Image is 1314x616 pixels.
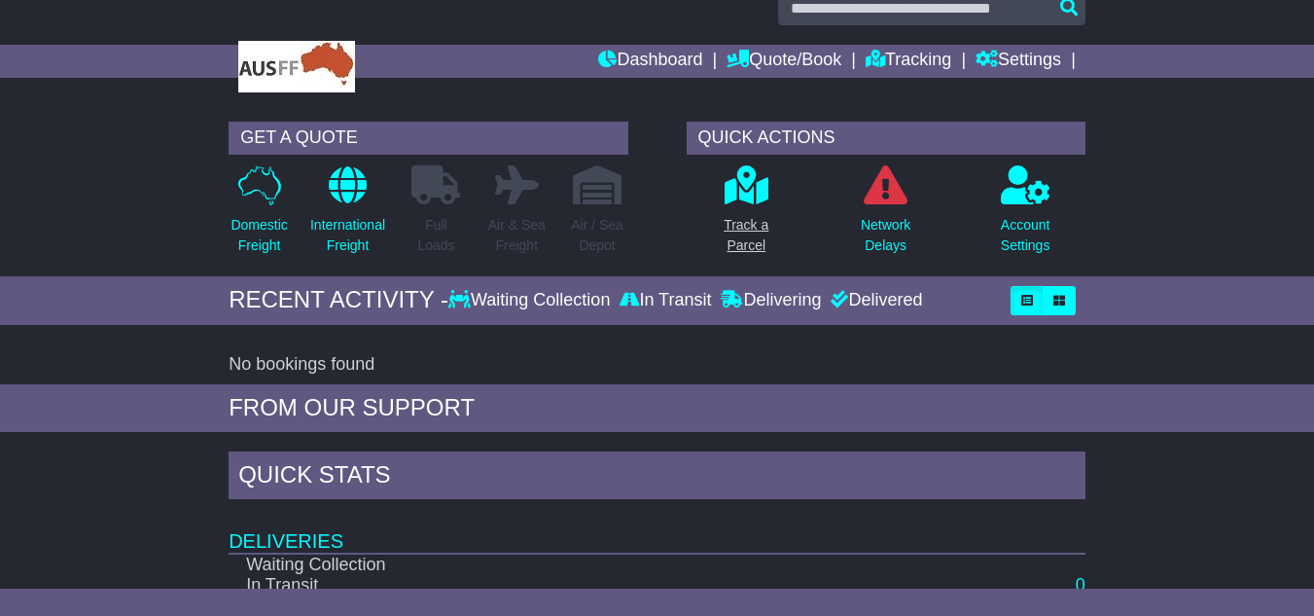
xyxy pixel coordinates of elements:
[229,354,1085,376] div: No bookings found
[724,215,768,256] p: Track a Parcel
[716,290,826,311] div: Delivering
[309,164,386,267] a: InternationalFreight
[1076,575,1085,595] a: 0
[238,41,355,92] img: RKH Enterprises Pty Ltd
[229,504,1085,554] td: Deliveries
[229,452,1085,504] div: Quick Stats
[860,164,911,267] a: NetworkDelays
[229,575,962,597] td: In Transit
[488,215,546,256] p: Air & Sea Freight
[448,290,615,311] div: Waiting Collection
[723,164,769,267] a: Track aParcel
[861,215,910,256] p: Network Delays
[229,122,627,155] div: GET A QUOTE
[411,215,460,256] p: Full Loads
[727,45,841,78] a: Quote/Book
[687,122,1085,155] div: QUICK ACTIONS
[866,45,951,78] a: Tracking
[598,45,702,78] a: Dashboard
[615,290,716,311] div: In Transit
[571,215,623,256] p: Air / Sea Depot
[976,45,1061,78] a: Settings
[231,215,287,256] p: Domestic Freight
[229,554,962,576] td: Waiting Collection
[1000,164,1051,267] a: AccountSettings
[229,394,1085,422] div: FROM OUR SUPPORT
[826,290,922,311] div: Delivered
[310,215,385,256] p: International Freight
[1001,215,1050,256] p: Account Settings
[230,164,288,267] a: DomesticFreight
[229,286,448,314] div: RECENT ACTIVITY -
